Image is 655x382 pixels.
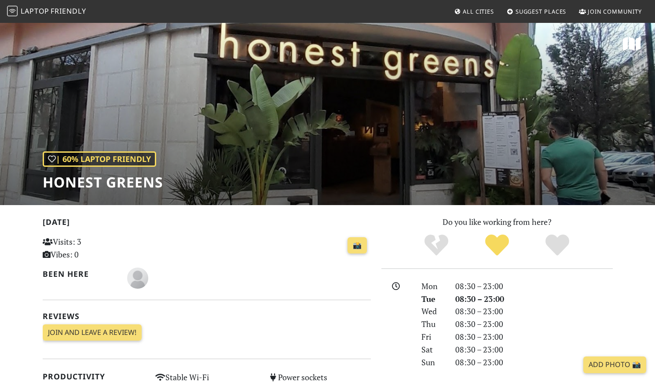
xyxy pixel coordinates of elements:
[463,7,494,15] span: All Cities
[450,280,618,293] div: 08:30 – 23:00
[7,6,18,16] img: LaptopFriendly
[416,293,450,305] div: Tue
[527,233,588,257] div: Definitely!
[575,4,645,19] a: Join Community
[43,372,145,381] h2: Productivity
[21,6,49,16] span: Laptop
[588,7,642,15] span: Join Community
[43,269,117,279] h2: Been here
[467,233,527,257] div: Yes
[450,318,618,331] div: 08:30 – 23:00
[450,343,618,356] div: 08:30 – 23:00
[416,305,450,318] div: Wed
[583,356,646,373] a: Add Photo 📸
[416,280,450,293] div: Mon
[503,4,570,19] a: Suggest Places
[43,235,145,261] p: Visits: 3 Vibes: 0
[416,343,450,356] div: Sat
[416,318,450,331] div: Thu
[7,4,86,19] a: LaptopFriendly LaptopFriendly
[43,324,142,341] a: Join and leave a review!
[43,174,163,191] h1: Honest Greens
[450,293,618,305] div: 08:30 – 23:00
[450,356,618,369] div: 08:30 – 23:00
[127,272,148,283] span: Aline Lemos de Freitas
[450,4,498,19] a: All Cities
[416,331,450,343] div: Fri
[406,233,467,257] div: No
[43,312,371,321] h2: Reviews
[127,268,148,289] img: blank-535327c66bd565773addf3077783bbfce4b00ec00e9fd257753287c682c7fa38.png
[450,331,618,343] div: 08:30 – 23:00
[450,305,618,318] div: 08:30 – 23:00
[43,151,156,167] div: | 60% Laptop Friendly
[51,6,86,16] span: Friendly
[348,237,367,254] a: 📸
[516,7,567,15] span: Suggest Places
[43,217,371,230] h2: [DATE]
[381,216,613,228] p: Do you like working from here?
[416,356,450,369] div: Sun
